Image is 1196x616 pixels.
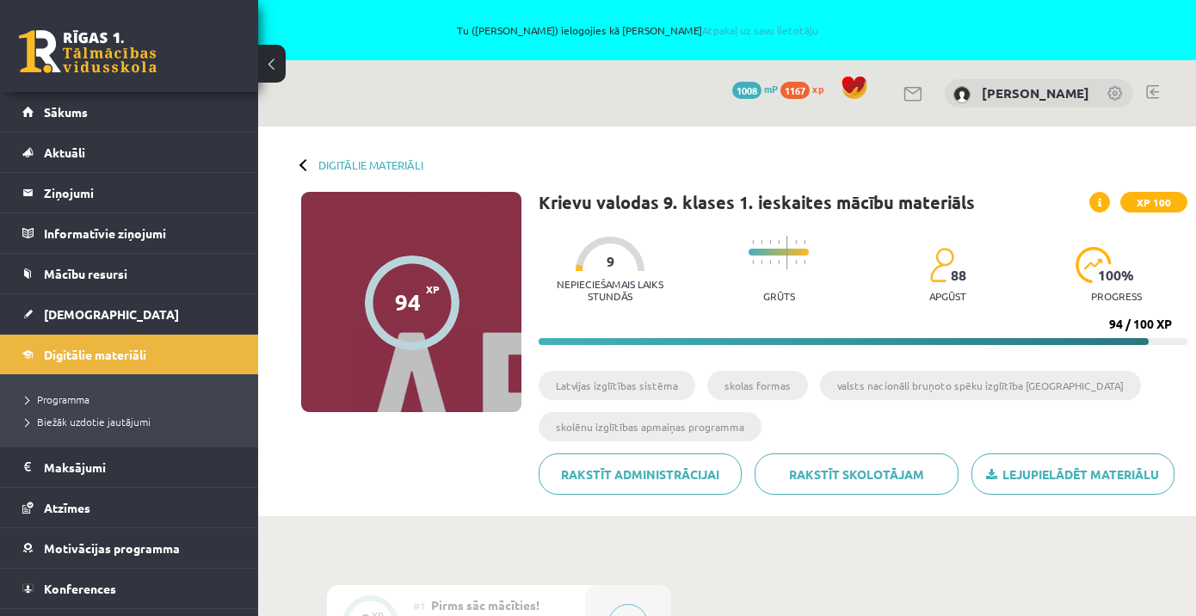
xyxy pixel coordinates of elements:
[22,335,237,374] a: Digitālie materiāli
[44,145,85,160] span: Aktuāli
[1076,247,1113,283] img: icon-progress-161ccf0a02000e728c5f80fcf4c31c7af3da0e1684b2b1d7c360e028c24a22f1.svg
[780,82,832,95] a: 1167 xp
[413,599,426,613] span: #1
[929,247,954,283] img: students-c634bb4e5e11cddfef0936a35e636f08e4e9abd3cc4e673bd6f9a4125e45ecb1.svg
[539,371,695,400] li: Latvijas izglītības sistēma
[752,240,754,244] img: icon-short-line-57e1e144782c952c97e751825c79c345078a6d821885a25fce030b3d8c18986b.svg
[22,528,237,568] a: Motivācijas programma
[732,82,778,95] a: 1008 mP
[1091,290,1142,302] p: progress
[539,192,975,213] h1: Krievu valodas 9. klases 1. ieskaites mācību materiāls
[22,569,237,608] a: Konferences
[929,290,966,302] p: apgūst
[763,290,795,302] p: Grūts
[953,86,971,103] img: Markuss Jahovičs
[786,236,788,269] img: icon-long-line-d9ea69661e0d244f92f715978eff75569469978d946b2353a9bb055b3ed8787d.svg
[22,447,237,487] a: Maksājumi
[22,173,237,213] a: Ziņojumi
[44,306,179,322] span: [DEMOGRAPHIC_DATA]
[318,158,423,171] a: Digitālie materiāli
[539,453,742,495] a: Rakstīt administrācijai
[804,240,805,244] img: icon-short-line-57e1e144782c952c97e751825c79c345078a6d821885a25fce030b3d8c18986b.svg
[795,240,797,244] img: icon-short-line-57e1e144782c952c97e751825c79c345078a6d821885a25fce030b3d8c18986b.svg
[44,581,116,596] span: Konferences
[820,371,1141,400] li: valsts nacionāli bruņoto spēku izglītība [GEOGRAPHIC_DATA]
[539,412,761,441] li: skolēnu izglītības apmaiņas programma
[761,260,762,264] img: icon-short-line-57e1e144782c952c97e751825c79c345078a6d821885a25fce030b3d8c18986b.svg
[702,23,818,37] a: Atpakaļ uz savu lietotāju
[732,82,761,99] span: 1008
[761,240,762,244] img: icon-short-line-57e1e144782c952c97e751825c79c345078a6d821885a25fce030b3d8c18986b.svg
[26,392,89,406] span: Programma
[812,82,823,95] span: xp
[769,240,771,244] img: icon-short-line-57e1e144782c952c97e751825c79c345078a6d821885a25fce030b3d8c18986b.svg
[26,415,151,428] span: Biežāk uzdotie jautājumi
[22,132,237,172] a: Aktuāli
[971,453,1174,495] a: Lejupielādēt materiālu
[780,82,810,99] span: 1167
[22,213,237,253] a: Informatīvie ziņojumi
[26,414,241,429] a: Biežāk uzdotie jautājumi
[22,294,237,334] a: [DEMOGRAPHIC_DATA]
[44,447,237,487] legend: Maksājumi
[778,240,780,244] img: icon-short-line-57e1e144782c952c97e751825c79c345078a6d821885a25fce030b3d8c18986b.svg
[707,371,808,400] li: skolas formas
[22,488,237,527] a: Atzīmes
[1120,192,1187,213] span: XP 100
[951,268,966,283] span: 88
[44,500,90,515] span: Atzīmes
[607,254,614,269] span: 9
[778,260,780,264] img: icon-short-line-57e1e144782c952c97e751825c79c345078a6d821885a25fce030b3d8c18986b.svg
[539,278,681,302] p: Nepieciešamais laiks stundās
[44,213,237,253] legend: Informatīvie ziņojumi
[44,266,127,281] span: Mācību resursi
[44,540,180,556] span: Motivācijas programma
[752,260,754,264] img: icon-short-line-57e1e144782c952c97e751825c79c345078a6d821885a25fce030b3d8c18986b.svg
[44,173,237,213] legend: Ziņojumi
[395,289,421,315] div: 94
[769,260,771,264] img: icon-short-line-57e1e144782c952c97e751825c79c345078a6d821885a25fce030b3d8c18986b.svg
[982,84,1089,102] a: [PERSON_NAME]
[19,30,157,73] a: Rīgas 1. Tālmācības vidusskola
[44,104,88,120] span: Sākums
[22,254,237,293] a: Mācību resursi
[764,82,778,95] span: mP
[44,347,146,362] span: Digitālie materiāli
[26,391,241,407] a: Programma
[198,25,1076,35] span: Tu ([PERSON_NAME]) ielogojies kā [PERSON_NAME]
[22,92,237,132] a: Sākums
[755,453,958,495] a: Rakstīt skolotājam
[1098,268,1135,283] span: 100 %
[795,260,797,264] img: icon-short-line-57e1e144782c952c97e751825c79c345078a6d821885a25fce030b3d8c18986b.svg
[426,283,440,295] span: XP
[804,260,805,264] img: icon-short-line-57e1e144782c952c97e751825c79c345078a6d821885a25fce030b3d8c18986b.svg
